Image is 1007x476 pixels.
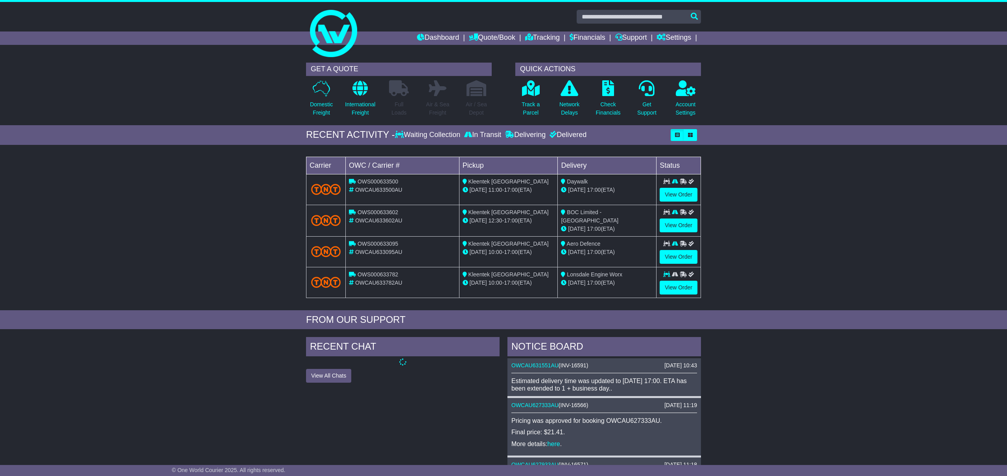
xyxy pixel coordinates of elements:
[306,129,395,141] div: RECENT ACTIVITY -
[470,249,487,255] span: [DATE]
[596,80,621,121] a: CheckFinancials
[306,63,492,76] div: GET A QUOTE
[463,186,555,194] div: - (ETA)
[466,100,487,117] p: Air / Sea Depot
[568,280,585,286] span: [DATE]
[489,249,502,255] span: 10:00
[657,31,691,45] a: Settings
[559,80,580,121] a: NetworkDelays
[468,271,549,278] span: Kleentek [GEOGRAPHIC_DATA]
[676,100,696,117] p: Account Settings
[664,461,697,468] div: [DATE] 11:18
[587,280,601,286] span: 17:00
[559,100,579,117] p: Network Delays
[358,209,398,215] span: OWS000633602
[675,80,696,121] a: AccountSettings
[511,402,559,408] a: OWCAU627333AU
[511,428,697,436] p: Final price: $21.41.
[355,187,402,193] span: OWCAU633500AU
[637,80,657,121] a: GetSupport
[615,31,647,45] a: Support
[570,31,605,45] a: Financials
[511,461,559,468] a: OWCAU627933AU
[596,100,621,117] p: Check Financials
[345,80,376,121] a: InternationalFreight
[587,226,601,232] span: 17:00
[358,271,398,278] span: OWS000633782
[568,249,585,255] span: [DATE]
[389,100,409,117] p: Full Loads
[548,131,586,139] div: Delivered
[470,280,487,286] span: [DATE]
[489,187,502,193] span: 11:00
[511,440,697,448] p: More details: .
[511,362,697,369] div: ( )
[660,219,697,232] a: View Order
[311,184,341,194] img: TNT_Domestic.png
[511,461,697,468] div: ( )
[504,187,518,193] span: 17:00
[567,178,588,185] span: Daywalk
[469,31,515,45] a: Quote/Book
[489,280,502,286] span: 10:00
[568,226,585,232] span: [DATE]
[311,277,341,287] img: TNT_Domestic.png
[504,280,518,286] span: 17:00
[306,157,346,174] td: Carrier
[426,100,449,117] p: Air & Sea Freight
[637,100,657,117] p: Get Support
[355,280,402,286] span: OWCAU633782AU
[358,241,398,247] span: OWS000633095
[468,241,549,247] span: Kleentek [GEOGRAPHIC_DATA]
[504,249,518,255] span: 17:00
[395,131,462,139] div: Waiting Collection
[587,187,601,193] span: 17:00
[511,417,697,424] p: Pricing was approved for booking OWCAU627333AU.
[561,362,586,369] span: INV-16591
[567,271,622,278] span: Lonsdale Engine Worx
[561,461,586,468] span: INV-16571
[660,250,697,264] a: View Order
[660,281,697,294] a: View Order
[522,100,540,117] p: Track a Parcel
[311,246,341,257] img: TNT_Domestic.png
[507,337,701,358] div: NOTICE BOARD
[345,100,375,117] p: International Freight
[561,186,653,194] div: (ETA)
[587,249,601,255] span: 17:00
[525,31,560,45] a: Tracking
[358,178,398,185] span: OWS000633500
[521,80,540,121] a: Track aParcel
[306,369,351,383] button: View All Chats
[561,402,586,408] span: INV-16566
[463,248,555,256] div: - (ETA)
[515,63,701,76] div: QUICK ACTIONS
[470,217,487,224] span: [DATE]
[561,209,618,224] span: BOC Limited - [GEOGRAPHIC_DATA]
[417,31,459,45] a: Dashboard
[463,217,555,225] div: - (ETA)
[561,279,653,287] div: (ETA)
[548,441,560,447] a: here
[468,209,549,215] span: Kleentek [GEOGRAPHIC_DATA]
[462,131,503,139] div: In Transit
[561,248,653,256] div: (ETA)
[664,362,697,369] div: [DATE] 10:43
[459,157,558,174] td: Pickup
[660,188,697,202] a: View Order
[346,157,459,174] td: OWC / Carrier #
[310,100,333,117] p: Domestic Freight
[504,217,518,224] span: 17:00
[657,157,701,174] td: Status
[664,402,697,409] div: [DATE] 11:19
[172,467,286,473] span: © One World Courier 2025. All rights reserved.
[468,178,549,185] span: Kleentek [GEOGRAPHIC_DATA]
[561,225,653,233] div: (ETA)
[310,80,333,121] a: DomesticFreight
[558,157,657,174] td: Delivery
[311,215,341,226] img: TNT_Domestic.png
[355,249,402,255] span: OWCAU633095AU
[567,241,601,247] span: Aero Defence
[306,337,500,358] div: RECENT CHAT
[463,279,555,287] div: - (ETA)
